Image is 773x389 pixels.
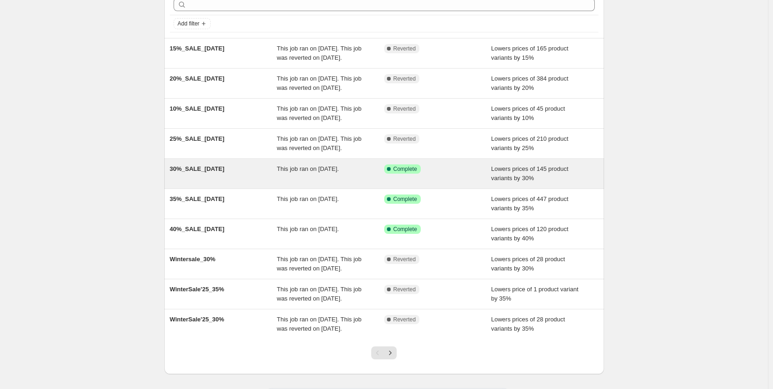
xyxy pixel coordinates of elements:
[491,286,579,302] span: Lowers price of 1 product variant by 35%
[277,75,362,91] span: This job ran on [DATE]. This job was reverted on [DATE].
[393,45,416,52] span: Reverted
[170,256,216,263] span: Wintersale_30%
[277,105,362,121] span: This job ran on [DATE]. This job was reverted on [DATE].
[491,195,568,212] span: Lowers prices of 447 product variants by 35%
[170,105,224,112] span: 10%_SALE_[DATE]
[393,256,416,263] span: Reverted
[277,316,362,332] span: This job ran on [DATE]. This job was reverted on [DATE].
[170,45,224,52] span: 15%_SALE_[DATE]
[393,316,416,323] span: Reverted
[393,105,416,113] span: Reverted
[393,135,416,143] span: Reverted
[277,195,339,202] span: This job ran on [DATE].
[170,165,224,172] span: 30%_SALE_[DATE]
[277,135,362,151] span: This job ran on [DATE]. This job was reverted on [DATE].
[491,75,568,91] span: Lowers prices of 384 product variants by 20%
[170,286,224,293] span: WinterSale'25_35%
[174,18,211,29] button: Add filter
[277,45,362,61] span: This job ran on [DATE]. This job was reverted on [DATE].
[170,135,224,142] span: 25%_SALE_[DATE]
[277,286,362,302] span: This job ran on [DATE]. This job was reverted on [DATE].
[393,165,417,173] span: Complete
[393,286,416,293] span: Reverted
[393,195,417,203] span: Complete
[491,105,565,121] span: Lowers prices of 45 product variants by 10%
[170,316,224,323] span: WinterSale'25_30%
[170,226,224,232] span: 40%_SALE_[DATE]
[277,165,339,172] span: This job ran on [DATE].
[491,226,568,242] span: Lowers prices of 120 product variants by 40%
[277,226,339,232] span: This job ran on [DATE].
[277,256,362,272] span: This job ran on [DATE]. This job was reverted on [DATE].
[384,346,397,359] button: Next
[393,75,416,82] span: Reverted
[170,75,224,82] span: 20%_SALE_[DATE]
[393,226,417,233] span: Complete
[491,45,568,61] span: Lowers prices of 165 product variants by 15%
[178,20,199,27] span: Add filter
[491,135,568,151] span: Lowers prices of 210 product variants by 25%
[491,165,568,182] span: Lowers prices of 145 product variants by 30%
[491,256,565,272] span: Lowers prices of 28 product variants by 30%
[371,346,397,359] nav: Pagination
[170,195,224,202] span: 35%_SALE_[DATE]
[491,316,565,332] span: Lowers prices of 28 product variants by 35%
